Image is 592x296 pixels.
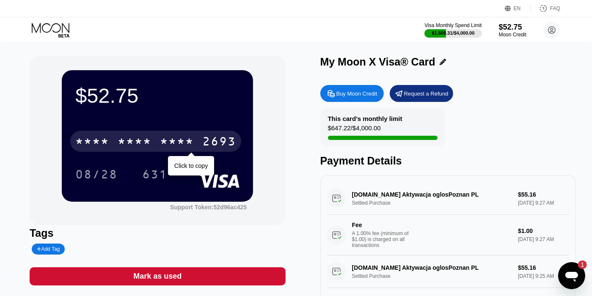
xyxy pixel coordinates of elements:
div: Buy Moon Credit [320,85,384,102]
div: This card’s monthly limit [328,115,402,122]
div: Moon Credit [499,32,526,38]
div: $52.75Moon Credit [499,23,526,38]
div: Add Tag [32,244,65,255]
div: 631 [142,169,168,182]
div: Click to copy [174,162,208,169]
div: 08/28 [75,169,118,182]
div: Tags [30,227,286,239]
div: Payment Details [320,155,576,167]
div: A 1.00% fee (minimum of $1.00) is charged on all transactions [352,230,416,248]
iframe: Button to launch messaging window, 1 unread message [558,262,585,289]
div: My Moon X Visa® Card [320,56,435,68]
div: FAQ [550,5,560,11]
iframe: Number of unread messages [570,260,587,269]
div: $1,508.31 / $4,000.00 [432,30,475,36]
div: Request a Refund [390,85,453,102]
div: Buy Moon Credit [336,90,377,97]
div: Request a Refund [404,90,449,97]
div: $647.22 / $4,000.00 [328,124,381,136]
div: FAQ [531,4,560,13]
div: 631 [136,164,174,185]
div: Visa Monthly Spend Limit$1,508.31/$4,000.00 [424,22,482,38]
div: Support Token: 52d96ac425 [170,204,247,211]
div: Support Token:52d96ac425 [170,204,247,211]
div: Mark as used [30,267,286,285]
div: FeeA 1.00% fee (minimum of $1.00) is charged on all transactions$1.00[DATE] 9:27 AM [327,215,570,255]
div: Fee [352,222,411,228]
div: EN [505,4,531,13]
div: EN [514,5,521,11]
div: 2693 [202,136,236,149]
div: Visa Monthly Spend Limit [424,22,482,28]
div: $1.00 [518,227,569,234]
div: Add Tag [37,246,60,252]
div: Mark as used [133,271,182,281]
div: [DATE] 9:27 AM [518,236,569,242]
div: $52.75 [75,84,240,107]
div: 08/28 [69,164,124,185]
div: $52.75 [499,23,526,32]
